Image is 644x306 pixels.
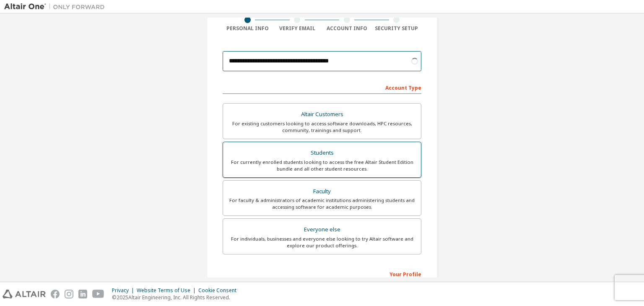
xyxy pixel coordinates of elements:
div: For individuals, businesses and everyone else looking to try Altair software and explore our prod... [228,236,416,249]
img: Altair One [4,3,109,11]
div: Security Setup [372,25,422,32]
div: Personal Info [223,25,273,32]
div: Website Terms of Use [137,287,198,294]
p: © 2025 Altair Engineering, Inc. All Rights Reserved. [112,294,241,301]
img: youtube.svg [92,290,104,298]
div: For currently enrolled students looking to access the free Altair Student Edition bundle and all ... [228,159,416,172]
div: Everyone else [228,224,416,236]
img: altair_logo.svg [3,290,46,298]
div: For existing customers looking to access software downloads, HPC resources, community, trainings ... [228,120,416,134]
div: Privacy [112,287,137,294]
div: Verify Email [273,25,322,32]
div: Account Info [322,25,372,32]
div: Altair Customers [228,109,416,120]
img: facebook.svg [51,290,60,298]
div: Your Profile [223,267,421,280]
div: For faculty & administrators of academic institutions administering students and accessing softwa... [228,197,416,210]
div: Account Type [223,80,421,94]
img: linkedin.svg [78,290,87,298]
div: Students [228,147,416,159]
div: Faculty [228,186,416,197]
div: Cookie Consent [198,287,241,294]
img: instagram.svg [65,290,73,298]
